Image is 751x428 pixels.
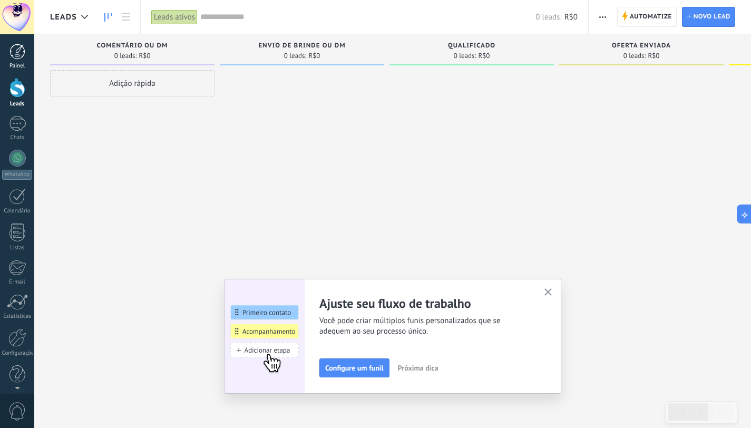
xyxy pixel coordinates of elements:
[151,9,198,25] div: Leads ativos
[319,316,531,337] span: Você pode criar múltiplos funis personalizados que se adequem ao seu processo único.
[258,42,345,50] span: Envio de brinde ou DM
[454,53,476,59] span: 0 leads:
[393,360,443,376] button: Próxima dica
[2,101,33,108] div: Leads
[398,364,438,372] span: Próxima dica
[564,42,718,51] div: Oferta enviada
[2,350,33,357] div: Configurações
[50,12,77,22] span: Leads
[2,279,33,286] div: E-mail
[2,245,33,251] div: Listas
[612,42,671,50] span: Oferta enviada
[319,358,389,377] button: Configure um funil
[284,53,307,59] span: 0 leads:
[325,364,384,372] span: Configure um funil
[595,7,610,27] button: Mais
[50,70,214,96] div: Adição rápida
[2,170,32,180] div: WhatsApp
[682,7,735,27] a: Novo lead
[694,7,730,26] span: Novo lead
[139,53,150,59] span: R$0
[2,134,33,141] div: Chats
[97,42,168,50] span: Comentário ou DM
[535,12,561,22] span: 0 leads:
[448,42,495,50] span: Qualificado
[648,53,659,59] span: R$0
[623,53,646,59] span: 0 leads:
[319,295,531,312] h2: Ajuste seu fluxo de trabalho
[2,63,33,70] div: Painel
[225,42,379,51] div: Envio de brinde ou DM
[617,7,677,27] a: Automatize
[55,42,209,51] div: Comentário ou DM
[99,7,117,27] a: Leads
[117,7,135,27] a: Lista
[114,53,137,59] span: 0 leads:
[564,12,578,22] span: R$0
[308,53,320,59] span: R$0
[395,42,549,51] div: Qualificado
[478,53,490,59] span: R$0
[2,208,33,215] div: Calendário
[2,313,33,320] div: Estatísticas
[630,7,672,26] span: Automatize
